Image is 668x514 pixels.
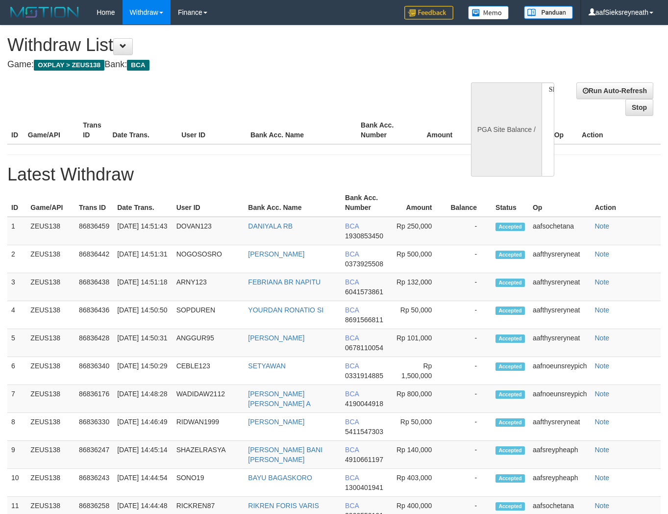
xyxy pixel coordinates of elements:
td: [DATE] 14:50:29 [113,357,172,385]
th: Bank Acc. Name [247,116,357,144]
h1: Latest Withdraw [7,165,661,184]
th: Game/API [26,189,75,217]
th: ID [7,116,24,144]
td: 2 [7,245,26,273]
td: aafthysreryneat [529,301,591,329]
td: - [446,245,492,273]
td: aafsreypheaph [529,469,591,497]
span: BCA [345,446,359,454]
a: Note [595,474,610,482]
span: 4190044918 [345,400,383,408]
td: 86836428 [75,329,113,357]
td: Rp 50,000 [390,301,447,329]
td: Rp 101,000 [390,329,447,357]
span: Accepted [495,307,525,315]
td: ZEUS138 [26,385,75,413]
a: [PERSON_NAME] [PERSON_NAME] A [248,390,311,408]
td: - [446,357,492,385]
a: Note [595,306,610,314]
td: WADIDAW2112 [173,385,245,413]
td: ZEUS138 [26,245,75,273]
span: 6041573861 [345,288,383,296]
th: ID [7,189,26,217]
a: RIKREN FORIS VARIS [248,502,319,510]
td: aafsreypheaph [529,441,591,469]
td: 10 [7,469,26,497]
th: User ID [173,189,245,217]
td: ARNY123 [173,273,245,301]
span: BCA [345,502,359,510]
td: ZEUS138 [26,357,75,385]
a: Note [595,502,610,510]
span: BCA [345,334,359,342]
h1: Withdraw List [7,35,436,55]
td: aafnoeunsreypich [529,385,591,413]
td: ZEUS138 [26,301,75,329]
td: Rp 50,000 [390,413,447,441]
td: - [446,329,492,357]
td: Rp 132,000 [390,273,447,301]
th: Date Trans. [108,116,177,144]
a: [PERSON_NAME] [248,418,304,426]
td: 86836459 [75,217,113,245]
a: BAYU BAGASKORO [248,474,312,482]
a: [PERSON_NAME] [248,250,304,258]
th: Trans ID [75,189,113,217]
td: 86836247 [75,441,113,469]
td: 86836176 [75,385,113,413]
th: Status [492,189,529,217]
img: panduan.png [524,6,573,19]
span: 1930853450 [345,232,383,240]
th: Trans ID [79,116,108,144]
span: Accepted [495,279,525,287]
td: ZEUS138 [26,217,75,245]
td: ZEUS138 [26,273,75,301]
span: BCA [345,306,359,314]
span: Accepted [495,223,525,231]
td: - [446,469,492,497]
td: ZEUS138 [26,413,75,441]
td: 9 [7,441,26,469]
th: Op [529,189,591,217]
a: FEBRIANA BR NAPITU [248,278,321,286]
td: [DATE] 14:45:14 [113,441,172,469]
a: Note [595,418,610,426]
td: RIDWAN1999 [173,413,245,441]
td: 5 [7,329,26,357]
a: DANIYALA RB [248,222,293,230]
td: aafnoeunsreypich [529,357,591,385]
th: Bank Acc. Name [244,189,341,217]
span: Accepted [495,362,525,371]
td: 86836330 [75,413,113,441]
td: SONO19 [173,469,245,497]
td: aafthysreryneat [529,245,591,273]
a: Note [595,334,610,342]
td: 86836438 [75,273,113,301]
th: Balance [467,116,518,144]
span: Accepted [495,390,525,399]
th: Bank Acc. Number [341,189,390,217]
th: Date Trans. [113,189,172,217]
span: OXPLAY > ZEUS138 [34,60,104,71]
td: - [446,273,492,301]
span: BCA [345,390,359,398]
span: BCA [127,60,149,71]
span: 0331914885 [345,372,383,380]
th: User ID [177,116,247,144]
span: Accepted [495,334,525,343]
span: BCA [345,278,359,286]
a: SETYAWAN [248,362,286,370]
span: BCA [345,418,359,426]
a: Note [595,278,610,286]
span: Accepted [495,446,525,455]
td: [DATE] 14:51:18 [113,273,172,301]
a: Note [595,222,610,230]
span: Accepted [495,502,525,511]
td: 4 [7,301,26,329]
img: Button%20Memo.svg [468,6,509,20]
td: 86836442 [75,245,113,273]
td: ANGGUR95 [173,329,245,357]
td: NOGOSOSRO [173,245,245,273]
td: [DATE] 14:44:54 [113,469,172,497]
td: [DATE] 14:46:49 [113,413,172,441]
